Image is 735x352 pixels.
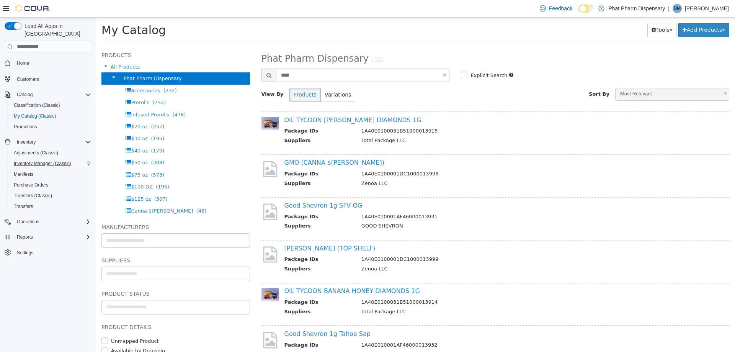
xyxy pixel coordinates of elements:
span: Infused Prerolls [35,94,73,100]
a: Most Relevant [519,70,634,83]
p: [PERSON_NAME] [685,4,729,13]
button: Variations [225,70,260,84]
span: Canna $[PERSON_NAME] [35,190,97,196]
span: Sort By [493,74,514,79]
th: Package IDs [189,110,260,119]
th: Package IDs [189,195,260,205]
button: Reports [14,232,36,242]
h5: Product Status [6,272,154,281]
span: Promotions [14,124,37,130]
button: Inventory [2,137,94,147]
button: Inventory [14,138,39,147]
button: Purchase Orders [8,180,94,190]
span: Adjustments (Classic) [14,150,58,156]
span: $50 oz [35,142,52,148]
button: Tools [552,5,581,20]
span: Customers [17,76,39,82]
span: Customers [14,74,91,83]
button: Transfers (Classic) [8,190,94,201]
a: Home [14,59,32,68]
span: Catalog [17,92,33,98]
a: Transfers [11,202,36,211]
img: Cova [15,5,50,12]
td: Total Package LLC [260,290,617,300]
span: $30 oz [35,118,52,124]
span: Inventory Manager (Classic) [11,159,91,168]
button: Operations [2,216,94,227]
label: Unmapped Product [13,320,63,327]
button: Add Products [583,5,634,20]
img: missing-image.png [166,142,183,161]
button: Promotions [8,121,94,132]
span: Transfers [11,202,91,211]
span: Transfers [14,203,33,210]
span: All Products [15,46,44,52]
label: Available by Dropship [13,329,69,337]
img: missing-image.png [166,228,183,246]
span: My Catalog (Classic) [14,113,56,119]
span: Inventory [17,139,36,145]
p: Phat Pharm Dispensary [608,4,665,13]
th: Suppliers [189,333,260,342]
button: Settings [2,247,94,258]
button: Products [194,70,225,84]
span: $75 oz [35,154,52,160]
span: Home [14,58,91,68]
span: Accessories [35,70,64,76]
span: Most Relevant [520,70,623,82]
td: 1A40E0100031B51000013914 [260,281,617,290]
span: $125 oz [35,178,55,184]
a: My Catalog (Classic) [11,111,59,121]
th: Suppliers [189,162,260,172]
span: (307) [59,178,72,184]
input: Dark Mode [578,5,595,13]
td: 1A40E0100001DC1000013998 [260,152,617,162]
a: Settings [14,248,36,257]
th: Package IDs [189,152,260,162]
span: Purchase Orders [11,180,91,190]
span: (754) [57,82,70,88]
div: Devyn Mckee [673,4,682,13]
span: My Catalog [6,6,70,19]
td: Zenoa LLC [260,247,617,257]
button: Catalog [2,89,94,100]
span: Manifests [11,170,91,179]
a: GMO (CANNA $[PERSON_NAME]) [189,141,289,149]
button: Adjustments (Classic) [8,147,94,158]
h5: Product Details [6,305,154,314]
td: 1A40E010001AF46000013932 [260,324,617,333]
span: $40 oz [35,130,52,136]
span: Settings [17,250,33,256]
button: Manifests [8,169,94,180]
th: Suppliers [189,247,260,257]
span: Operations [14,217,91,226]
h5: Products [6,33,154,42]
th: Suppliers [189,119,260,129]
a: Transfers (Classic) [11,191,55,200]
span: Prerolls [35,82,54,88]
img: 150 [166,270,183,284]
span: Inventory Manager (Classic) [14,160,71,167]
a: [PERSON_NAME] (TOP SHELF) [189,227,280,234]
td: 1A40E0100001DC1000013999 [260,238,617,247]
a: Promotions [11,122,40,131]
span: Phat Pharm Dispensary [166,36,273,46]
th: Package IDs [189,281,260,290]
th: Package IDs [189,238,260,247]
span: Feedback [549,5,572,12]
a: OIL TYCOON BANANA HONEY DIAMONDS 1G [189,270,324,277]
img: missing-image.png [166,185,183,203]
span: Operations [17,219,39,225]
span: Phat Pharm Dispensary [28,58,86,64]
a: Customers [14,75,42,84]
a: Classification (Classic) [11,101,63,110]
a: OIL TYCOON [PERSON_NAME] DIAMONDS 1G [189,99,326,106]
button: Transfers [8,201,94,212]
a: Manifests [11,170,36,179]
span: My Catalog (Classic) [11,111,91,121]
span: (476) [77,94,90,100]
span: (232) [68,70,81,76]
td: Total Package LLC [260,119,617,129]
button: Home [2,57,94,69]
